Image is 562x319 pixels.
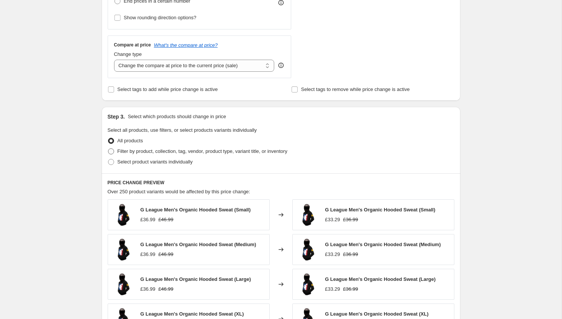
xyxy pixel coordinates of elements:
[108,189,250,194] span: Over 250 product variants would be affected by this price change:
[117,148,287,154] span: Filter by product, collection, tag, vendor, product type, variant title, or inventory
[140,276,251,282] span: G League Men's Organic Hooded Sweat (Large)
[140,311,244,317] span: G League Men's Organic Hooded Sweat (XL)
[325,242,441,247] span: G League Men's Organic Hooded Sweat (Medium)
[140,251,156,258] div: £36.99
[158,251,173,258] strike: £46.99
[112,238,134,261] img: WH05DATNBA1_80x.jpg
[128,113,226,120] p: Select which products should change in price
[112,273,134,296] img: WH05DATNBA1_80x.jpg
[117,138,143,143] span: All products
[140,207,251,213] span: G League Men's Organic Hooded Sweat (Small)
[140,216,156,223] div: £36.99
[296,203,319,226] img: WH05DATNBA1_80x.jpg
[343,216,358,223] strike: £36.99
[158,285,173,293] strike: £46.99
[301,86,410,92] span: Select tags to remove while price change is active
[158,216,173,223] strike: £46.99
[296,273,319,296] img: WH05DATNBA1_80x.jpg
[325,207,435,213] span: G League Men's Organic Hooded Sweat (Small)
[140,242,256,247] span: G League Men's Organic Hooded Sweat (Medium)
[108,113,125,120] h2: Step 3.
[325,216,340,223] div: £33.29
[296,238,319,261] img: WH05DATNBA1_80x.jpg
[114,51,142,57] span: Change type
[117,86,218,92] span: Select tags to add while price change is active
[343,285,358,293] strike: £36.99
[325,285,340,293] div: £33.29
[117,159,193,165] span: Select product variants individually
[112,203,134,226] img: WH05DATNBA1_80x.jpg
[277,62,285,69] div: help
[343,251,358,258] strike: £36.99
[114,42,151,48] h3: Compare at price
[325,251,340,258] div: £33.29
[154,42,218,48] button: What's the compare at price?
[108,180,454,186] h6: PRICE CHANGE PREVIEW
[325,311,429,317] span: G League Men's Organic Hooded Sweat (XL)
[140,285,156,293] div: £36.99
[124,15,196,20] span: Show rounding direction options?
[108,127,257,133] span: Select all products, use filters, or select products variants individually
[325,276,436,282] span: G League Men's Organic Hooded Sweat (Large)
